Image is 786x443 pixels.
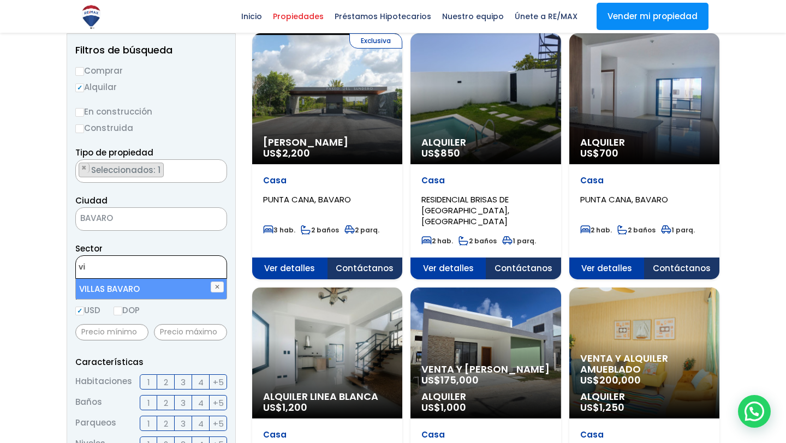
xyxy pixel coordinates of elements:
button: Remove item [79,163,90,173]
span: Propiedades [267,8,329,25]
span: 850 [440,146,460,160]
input: Comprar [75,67,84,76]
h2: Filtros de búsqueda [75,45,227,56]
span: 1 [147,375,150,389]
span: Contáctanos [486,258,561,279]
span: 2 baños [301,225,339,235]
span: 1 parq. [502,236,536,246]
a: Alquiler US$850CasaRESIDENCIAL BRISAS DE [GEOGRAPHIC_DATA], [GEOGRAPHIC_DATA]2 hab.2 baños1 parq.... [410,33,561,279]
span: 2 [164,375,168,389]
span: +5 [213,396,224,410]
a: Exclusiva [PERSON_NAME] US$2,200CasaPUNTA CANA, BAVARO3 hab.2 baños2 parq. Ver detalles Contáctanos [252,33,402,279]
button: ✕ [211,282,224,292]
span: US$ [263,400,307,414]
span: Alquiler [421,391,550,402]
span: Inicio [236,8,267,25]
span: US$ [421,146,460,160]
span: 1,000 [440,400,466,414]
span: RESIDENCIAL BRISAS DE [GEOGRAPHIC_DATA], [GEOGRAPHIC_DATA] [421,194,509,227]
input: Construida [75,124,84,133]
span: Seleccionados: 1 [90,164,163,176]
span: Únete a RE/MAX [509,8,583,25]
p: Casa [421,429,550,440]
span: Sector [75,243,103,254]
label: Comprar [75,64,227,77]
span: 700 [599,146,618,160]
li: VILLAS BAVARO [76,279,227,299]
span: Alquiler [421,137,550,148]
span: 4 [198,396,204,410]
span: 200,000 [599,373,641,387]
span: Exclusiva [349,33,402,49]
a: Vender mi propiedad [597,3,708,30]
span: +5 [213,375,224,389]
span: US$ [580,400,624,414]
input: Precio máximo [154,324,227,340]
label: USD [75,303,100,317]
p: Casa [263,175,391,186]
span: BAVARO [76,211,199,226]
p: Características [75,355,227,369]
span: 4 [198,417,204,430]
label: DOP [114,303,140,317]
span: Alquiler [580,137,708,148]
span: 1,250 [599,400,624,414]
span: Ver detalles [252,258,327,279]
span: US$ [580,146,618,160]
p: Casa [263,429,391,440]
span: 2 parq. [344,225,379,235]
a: Alquiler US$700CasaPUNTA CANA, BAVARO2 hab.2 baños1 parq. Ver detalles Contáctanos [569,33,719,279]
span: Parqueos [75,416,116,431]
span: +5 [213,417,224,430]
span: BAVARO [75,207,227,231]
span: 3 [181,375,186,389]
p: Casa [421,175,550,186]
span: Alquiler Linea Blanca [263,391,391,402]
span: 3 [181,417,186,430]
span: 3 hab. [263,225,295,235]
label: En construcción [75,105,227,118]
span: Ciudad [75,195,108,206]
img: Logo de REMAX [78,3,105,31]
textarea: Search [76,256,182,279]
span: 3 [181,396,186,410]
span: Venta y alquiler amueblado [580,353,708,375]
span: 2 hab. [580,225,612,235]
button: Remove all items [199,211,216,228]
span: PUNTA CANA, BAVARO [263,194,351,205]
p: Casa [580,175,708,186]
span: 1,200 [282,400,307,414]
span: PUNTA CANA, BAVARO [580,194,668,205]
li: CASA [79,163,164,177]
textarea: Search [76,160,82,183]
span: US$ [421,400,466,414]
label: Construida [75,121,227,135]
span: 1 [147,396,150,410]
span: 2 baños [458,236,497,246]
span: US$ [580,373,641,387]
span: 2 [164,396,168,410]
span: 2 hab. [421,236,453,246]
span: × [81,163,87,173]
span: Alquiler [580,391,708,402]
span: 1 parq. [661,225,695,235]
span: Ver detalles [569,258,645,279]
input: USD [75,307,84,315]
span: 1 [147,417,150,430]
span: 2,200 [282,146,310,160]
span: Préstamos Hipotecarios [329,8,437,25]
input: Precio mínimo [75,324,148,340]
span: × [210,214,216,224]
span: 2 [164,417,168,430]
span: Venta y [PERSON_NAME] [421,364,550,375]
span: Ver detalles [410,258,486,279]
span: Nuestro equipo [437,8,509,25]
span: Contáctanos [327,258,403,279]
input: DOP [114,307,122,315]
span: US$ [421,373,479,387]
span: [PERSON_NAME] [263,137,391,148]
span: US$ [263,146,310,160]
span: Contáctanos [644,258,719,279]
span: Habitaciones [75,374,132,390]
button: Remove all items [215,163,221,173]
